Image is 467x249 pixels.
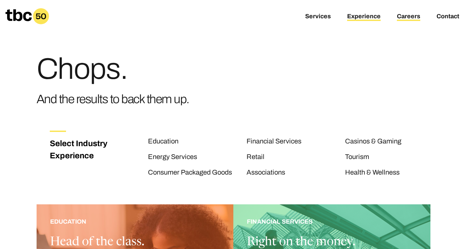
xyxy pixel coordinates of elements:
a: Retail [247,153,264,162]
h3: Select Industry Experience [50,137,115,162]
a: Consumer Packaged Goods [148,168,232,177]
a: Financial Services [247,137,301,146]
h3: And the results to back them up. [37,89,189,109]
a: Tourism [345,153,369,162]
a: Experience [347,13,381,21]
a: Contact [437,13,459,21]
a: Homepage [5,8,49,24]
a: Casinos & Gaming [345,137,401,146]
h1: Chops. [37,54,189,84]
a: Services [305,13,331,21]
a: Health & Wellness [345,168,400,177]
a: Education [148,137,178,146]
a: Careers [397,13,420,21]
a: Energy Services [148,153,197,162]
a: Associations [247,168,285,177]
